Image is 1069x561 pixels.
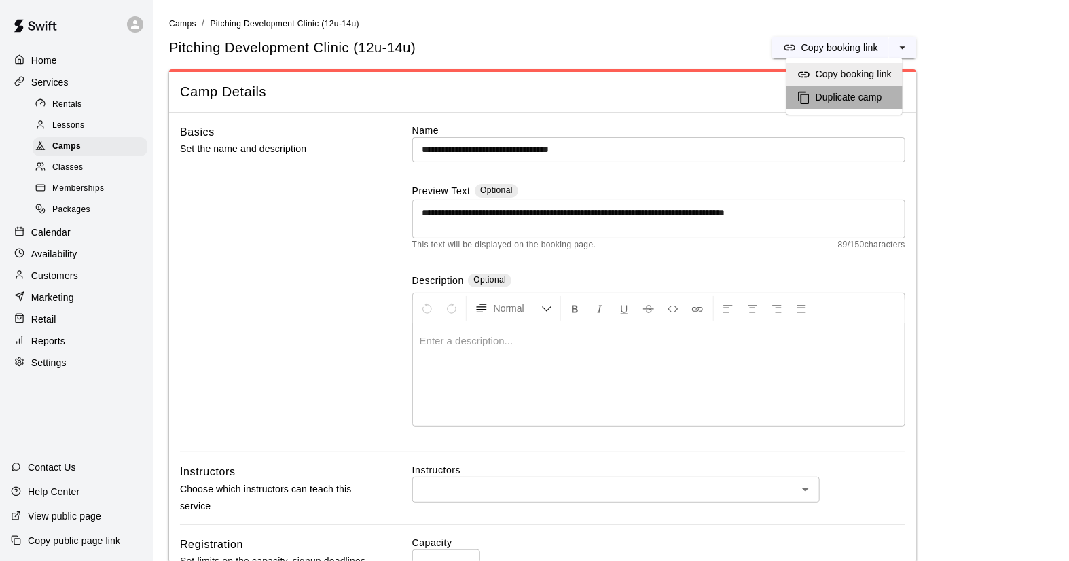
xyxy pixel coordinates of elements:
[33,158,153,179] a: Classes
[11,331,142,351] a: Reports
[11,309,142,329] a: Retail
[202,16,204,31] li: /
[33,116,147,135] div: Lessons
[613,296,636,321] button: Format Underline
[28,485,79,499] p: Help Center
[28,460,76,474] p: Contact Us
[169,39,416,57] h5: Pitching Development Clinic (12u-14u)
[33,179,147,198] div: Memberships
[412,463,905,477] label: Instructors
[816,90,882,105] h6: Duplicate camp
[765,296,789,321] button: Right Align
[52,119,85,132] span: Lessons
[33,179,153,200] a: Memberships
[801,41,878,54] p: Copy booking link
[210,19,359,29] span: Pitching Development Clinic (12u-14u)
[772,37,889,58] button: Copy booking link
[31,312,56,326] p: Retail
[564,296,587,321] button: Format Bold
[440,296,463,321] button: Redo
[31,54,57,67] p: Home
[28,509,101,523] p: View public page
[790,296,813,321] button: Justify Align
[33,158,147,177] div: Classes
[33,137,147,156] div: Camps
[52,161,83,175] span: Classes
[31,247,77,261] p: Availability
[494,302,541,315] span: Normal
[11,72,142,92] a: Services
[11,352,142,373] a: Settings
[686,296,709,321] button: Insert Link
[31,356,67,369] p: Settings
[11,287,142,308] a: Marketing
[52,203,90,217] span: Packages
[169,18,196,29] a: Camps
[169,16,1053,31] nav: breadcrumb
[473,275,506,285] span: Optional
[180,481,369,515] p: Choose which instructors can teach this service
[28,534,120,547] p: Copy public page link
[11,50,142,71] a: Home
[717,296,740,321] button: Left Align
[11,266,142,286] a: Customers
[180,83,905,101] span: Camp Details
[180,124,215,141] h6: Basics
[52,140,81,153] span: Camps
[838,238,905,252] span: 89 / 150 characters
[412,124,905,137] label: Name
[11,222,142,242] a: Calendar
[31,291,74,304] p: Marketing
[772,37,916,58] div: split button
[52,98,82,111] span: Rentals
[31,334,65,348] p: Reports
[889,37,916,58] button: select merge strategy
[33,94,153,115] a: Rentals
[33,200,153,221] a: Packages
[33,200,147,219] div: Packages
[412,274,464,289] label: Description
[52,182,104,196] span: Memberships
[416,296,439,321] button: Undo
[180,463,236,481] h6: Instructors
[588,296,611,321] button: Format Italics
[469,296,558,321] button: Formatting Options
[796,480,815,499] button: Open
[31,225,71,239] p: Calendar
[180,141,369,158] p: Set the name and description
[412,238,596,252] span: This text will be displayed on the booking page.
[169,19,196,29] span: Camps
[412,184,471,200] label: Preview Text
[31,75,69,89] p: Services
[741,296,764,321] button: Center Align
[33,95,147,114] div: Rentals
[33,115,153,136] a: Lessons
[662,296,685,321] button: Insert Code
[637,296,660,321] button: Format Strikethrough
[480,185,513,195] span: Optional
[412,536,905,549] label: Capacity
[180,536,243,554] h6: Registration
[33,137,153,158] a: Camps
[31,269,78,283] p: Customers
[11,244,142,264] a: Availability
[816,67,892,82] h6: Copy booking link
